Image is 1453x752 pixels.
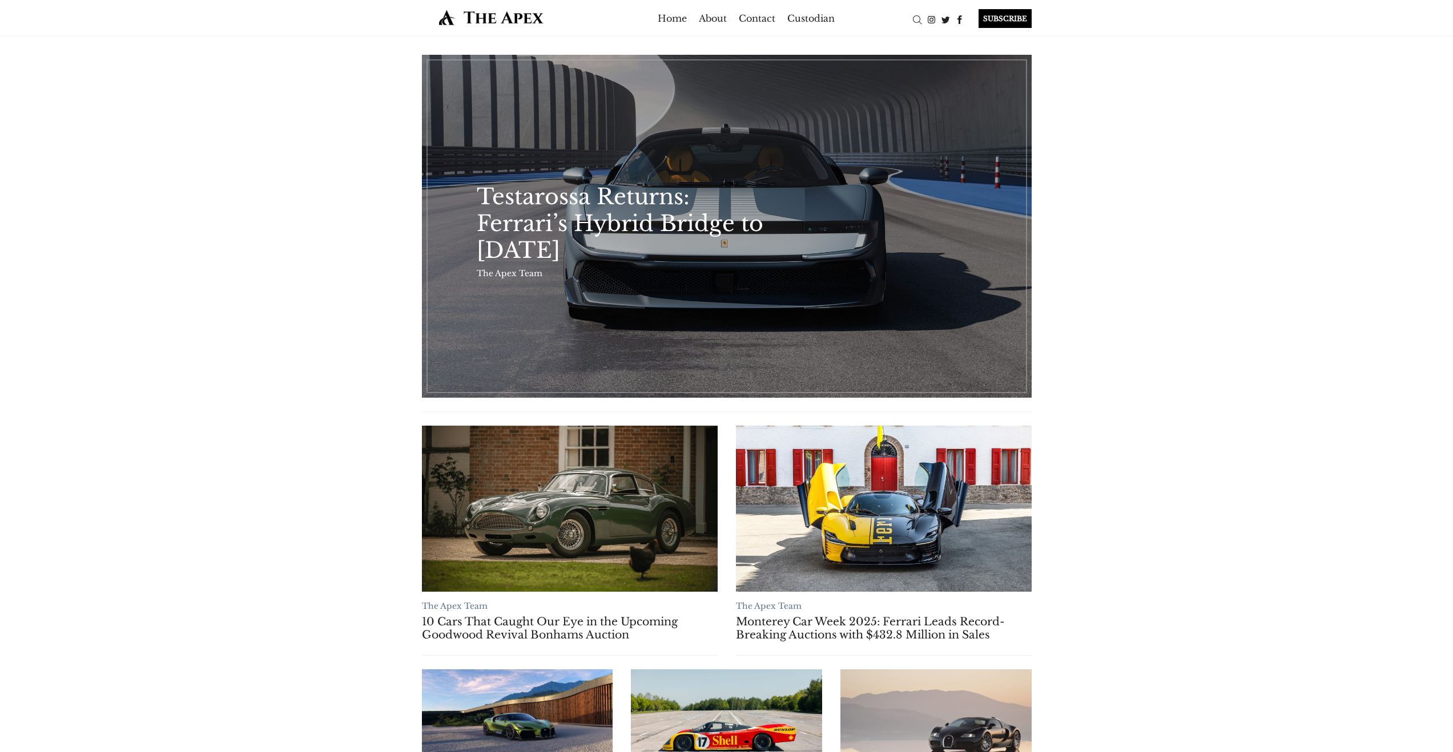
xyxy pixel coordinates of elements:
[699,9,727,27] a: About
[658,9,687,27] a: Home
[477,268,542,278] a: The Apex Team
[739,9,775,27] a: Contact
[736,426,1032,592] a: Monterey Car Week 2025: Ferrari Leads Record-Breaking Auctions with $432.8 Million in Sales
[736,615,1032,641] a: Monterey Car Week 2025: Ferrari Leads Record-Breaking Auctions with $432.8 Million in Sales
[953,13,967,25] a: Facebook
[477,183,782,264] a: Testarossa Returns: Ferrari’s Hybrid Bridge to [DATE]
[910,13,924,25] a: Search
[939,13,953,25] a: Twitter
[422,55,1032,398] a: Testarossa Returns: Ferrari’s Hybrid Bridge to Tomorrow
[787,9,835,27] a: Custodian
[422,615,718,641] a: 10 Cars That Caught Our Eye in the Upcoming Goodwood Revival Bonhams Auction
[422,601,488,611] a: The Apex Team
[979,9,1032,28] div: SUBSCRIBE
[967,9,1032,28] a: SUBSCRIBE
[924,13,939,25] a: Instagram
[422,426,718,592] a: 10 Cars That Caught Our Eye in the Upcoming Goodwood Revival Bonhams Auction
[422,9,561,26] img: The Apex by Custodian
[736,601,802,611] a: The Apex Team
